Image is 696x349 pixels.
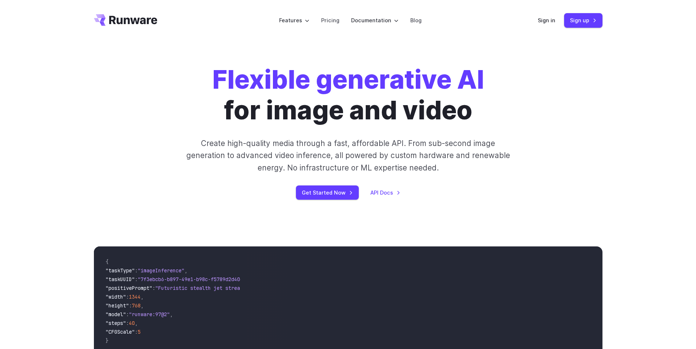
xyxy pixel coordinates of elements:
[135,320,138,326] span: ,
[212,64,484,126] h1: for image and video
[138,329,141,335] span: 5
[129,320,135,326] span: 40
[106,320,126,326] span: "steps"
[321,16,339,24] a: Pricing
[106,285,152,291] span: "positivePrompt"
[94,14,157,26] a: Go to /
[106,302,129,309] span: "height"
[370,188,400,197] a: API Docs
[170,311,173,318] span: ,
[126,320,129,326] span: :
[126,294,129,300] span: :
[279,16,309,24] label: Features
[106,267,135,274] span: "taskType"
[296,185,359,200] a: Get Started Now
[106,311,126,318] span: "model"
[152,285,155,291] span: :
[106,258,109,265] span: {
[135,329,138,335] span: :
[106,294,126,300] span: "width"
[135,276,138,283] span: :
[141,294,144,300] span: ,
[138,276,249,283] span: "7f3ebcb6-b897-49e1-b98c-f5789d2d40d7"
[155,285,421,291] span: "Futuristic stealth jet streaking through a neon-lit cityscape with glowing purple exhaust"
[564,13,602,27] a: Sign up
[106,276,135,283] span: "taskUUID"
[185,267,187,274] span: ,
[129,302,132,309] span: :
[129,311,170,318] span: "runware:97@2"
[141,302,144,309] span: ,
[212,64,484,95] strong: Flexible generative AI
[106,337,109,344] span: }
[132,302,141,309] span: 768
[410,16,422,24] a: Blog
[185,137,511,174] p: Create high-quality media through a fast, affordable API. From sub-second image generation to adv...
[106,329,135,335] span: "CFGScale"
[138,267,185,274] span: "imageInference"
[129,294,141,300] span: 1344
[351,16,399,24] label: Documentation
[126,311,129,318] span: :
[538,16,555,24] a: Sign in
[135,267,138,274] span: :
